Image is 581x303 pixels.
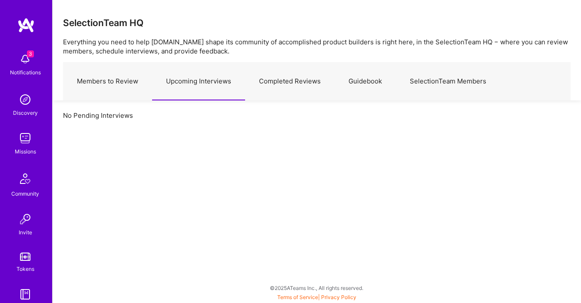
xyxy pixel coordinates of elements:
a: SelectionTeam Members [396,63,500,100]
div: Invite [19,228,32,237]
img: logo [17,17,35,33]
div: Missions [15,147,36,156]
img: guide book [17,286,34,303]
div: Discovery [13,108,38,117]
p: Everything you need to help [DOMAIN_NAME] shape its community of accomplished product builders is... [63,37,571,56]
img: Community [15,168,36,189]
a: Completed Reviews [245,63,335,100]
h3: SelectionTeam HQ [63,17,143,28]
img: discovery [17,91,34,108]
img: teamwork [17,130,34,147]
a: Members to Review [63,63,152,100]
span: 3 [27,50,34,57]
div: © 2025 ATeams Inc., All rights reserved. [52,277,581,299]
div: No Pending Interviews [53,100,581,141]
a: Privacy Policy [321,294,356,300]
div: Community [11,189,39,198]
img: bell [17,50,34,68]
a: Guidebook [335,63,396,100]
a: Terms of Service [277,294,318,300]
a: Upcoming Interviews [152,63,245,100]
img: Invite [17,210,34,228]
div: Tokens [17,264,34,273]
img: tokens [20,253,30,261]
span: | [277,294,356,300]
div: Notifications [10,68,41,77]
